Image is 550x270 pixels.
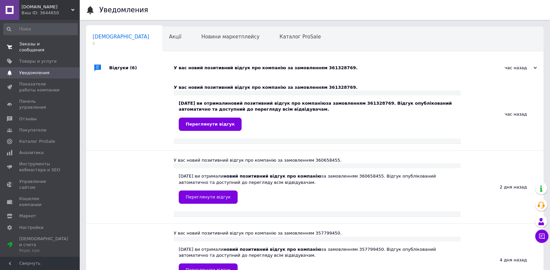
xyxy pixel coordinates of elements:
span: Каталог ProSale [279,34,321,40]
span: Каталог ProSale [19,138,55,144]
b: новий позитивний відгук про компанію [223,247,321,252]
span: Маркет [19,213,36,219]
span: Отзывы [19,116,37,122]
b: новий позитивний відгук про компанію [223,174,321,179]
b: новий позитивний відгук про компанію [228,101,326,106]
div: У вас новий позитивний відгук про компанію за замовленням 360658455. [174,157,461,163]
div: [DATE] ви отримали за замовленням 360658455. Відгук опублікований автоматично та доступний до пер... [179,173,456,203]
span: Управление сайтом [19,179,61,190]
span: Настройки [19,225,43,231]
span: Заказы и сообщения [19,41,61,53]
button: Чат с покупателем [535,230,548,243]
span: Показатели работы компании [19,81,61,93]
div: У вас новий позитивний відгук про компанію за замовленням 361328769. [174,65,471,71]
span: Переглянути відгук [186,194,231,199]
span: 1 [93,41,149,46]
div: У вас новий позитивний відгук про компанію за замовленням 357799450. [174,230,461,236]
a: Переглянути відгук [179,118,242,131]
div: У вас новий позитивний відгук про компанію за замовленням 361328769. [174,84,461,90]
span: (6) [130,65,137,70]
span: [DEMOGRAPHIC_DATA] и счета [19,236,68,254]
div: [DATE] ви отримали за замовленням 361328769. Відгук опублікований автоматично та доступний до пер... [179,100,456,131]
span: Кошелек компании [19,196,61,208]
span: Digitex.com.ua [22,4,71,10]
span: Акції [169,34,182,40]
div: час назад [471,65,537,71]
span: Уведомления [19,70,49,76]
div: час назад [461,78,543,150]
span: Новини маркетплейсу [201,34,259,40]
div: Ваш ID: 3644650 [22,10,79,16]
span: Товары и услуги [19,58,57,64]
div: Відгуки [109,58,174,78]
div: 2 дня назад [461,151,543,223]
span: Аналитика [19,150,44,156]
span: Панель управления [19,98,61,110]
div: Prom топ [19,248,68,254]
a: Переглянути відгук [179,190,238,204]
span: [DEMOGRAPHIC_DATA] [93,34,149,40]
span: Покупатели [19,127,46,133]
span: Переглянути відгук [186,122,235,127]
h1: Уведомления [99,6,148,14]
input: Поиск [3,23,78,35]
span: Инструменты вебмастера и SEO [19,161,61,173]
